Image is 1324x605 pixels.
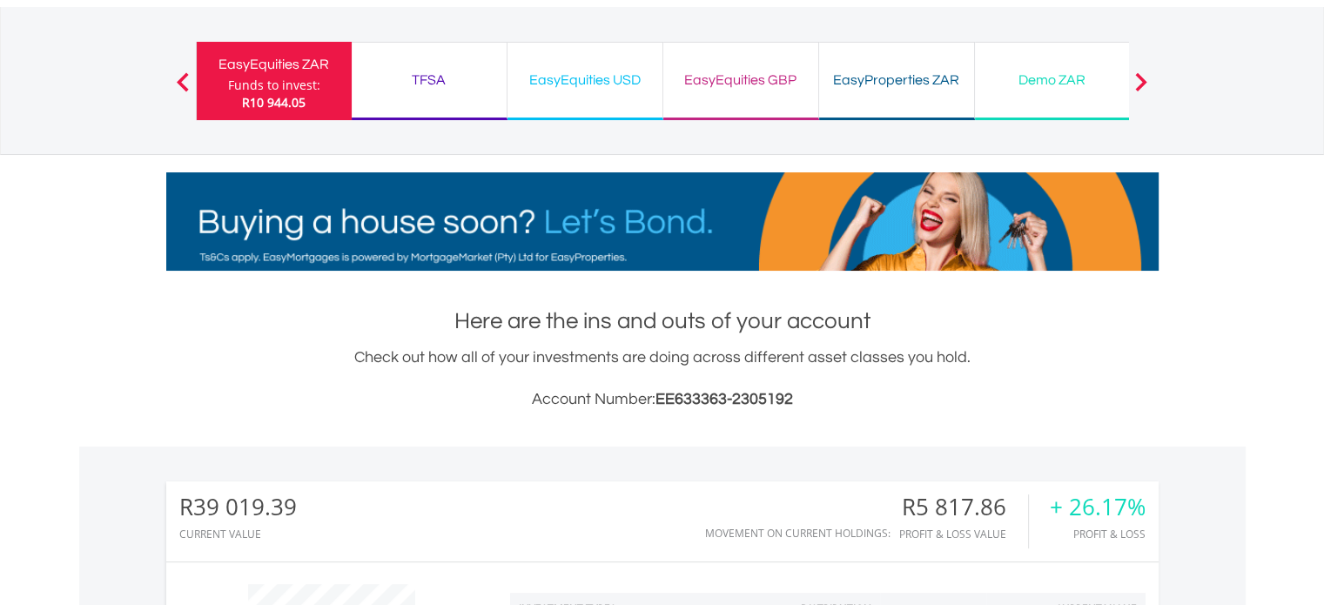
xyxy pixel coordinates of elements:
[1124,81,1159,98] button: Next
[1050,528,1146,540] div: Profit & Loss
[166,346,1159,412] div: Check out how all of your investments are doing across different asset classes you hold.
[166,172,1159,271] img: EasyMortage Promotion Banner
[228,77,320,94] div: Funds to invest:
[166,306,1159,337] h1: Here are the ins and outs of your account
[705,528,891,539] div: Movement on Current Holdings:
[655,391,793,407] span: EE633363-2305192
[1050,494,1146,520] div: + 26.17%
[362,68,496,92] div: TFSA
[830,68,964,92] div: EasyProperties ZAR
[242,94,306,111] span: R10 944.05
[899,528,1028,540] div: Profit & Loss Value
[165,81,200,98] button: Previous
[899,494,1028,520] div: R5 817.86
[179,494,297,520] div: R39 019.39
[985,68,1119,92] div: Demo ZAR
[518,68,652,92] div: EasyEquities USD
[166,387,1159,412] h3: Account Number:
[179,528,297,540] div: CURRENT VALUE
[207,52,341,77] div: EasyEquities ZAR
[674,68,808,92] div: EasyEquities GBP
